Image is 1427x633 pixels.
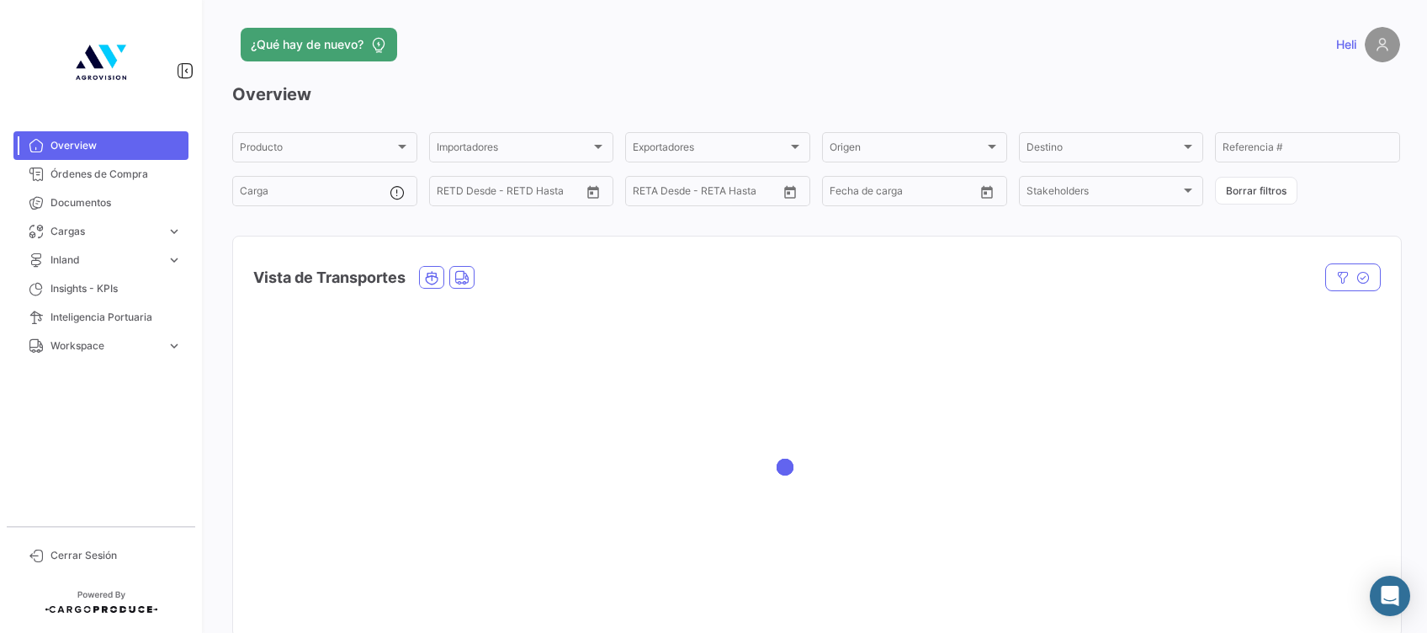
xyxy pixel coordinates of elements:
img: 4b7f8542-3a82-4138-a362-aafd166d3a59.jpg [59,20,143,104]
span: Origen [830,144,984,156]
span: Stakeholders [1026,188,1181,199]
button: ¿Qué hay de nuevo? [241,28,397,61]
span: Producto [240,144,395,156]
span: Inteligencia Portuaria [50,310,182,325]
span: expand_more [167,224,182,239]
span: Overview [50,138,182,153]
span: Exportadores [633,144,788,156]
span: Inland [50,253,160,268]
a: Órdenes de Compra [13,160,188,189]
span: Destino [1026,144,1181,156]
span: Documentos [50,195,182,210]
span: Heli [1336,36,1356,53]
input: Hasta [872,188,941,199]
input: Desde [437,188,467,199]
button: Open calendar [581,179,606,205]
span: Importadores [437,144,591,156]
span: Workspace [50,338,160,354]
a: Documentos [13,189,188,217]
span: expand_more [167,253,182,268]
button: Land [450,267,474,288]
input: Desde [633,188,663,199]
span: ¿Qué hay de nuevo? [251,36,363,53]
button: Open calendar [777,179,803,205]
button: Open calendar [974,179,1000,205]
h4: Vista de Transportes [253,266,406,290]
input: Desde [830,188,860,199]
a: Insights - KPIs [13,274,188,303]
span: Cargas [50,224,160,239]
span: expand_more [167,338,182,354]
a: Inteligencia Portuaria [13,303,188,332]
h3: Overview [232,82,1400,106]
span: Cerrar Sesión [50,548,182,563]
span: Insights - KPIs [50,281,182,296]
a: Overview [13,131,188,160]
span: Órdenes de Compra [50,167,182,182]
img: placeholder-user.png [1365,27,1400,62]
div: Abrir Intercom Messenger [1370,576,1410,616]
button: Ocean [420,267,443,288]
button: Borrar filtros [1215,177,1297,205]
input: Hasta [675,188,744,199]
input: Hasta [479,188,548,199]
